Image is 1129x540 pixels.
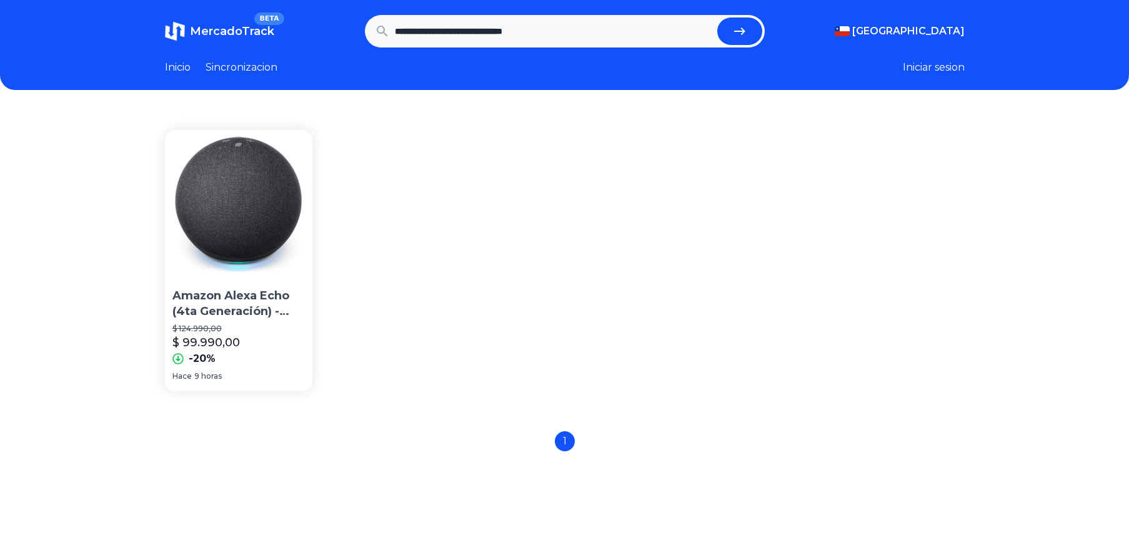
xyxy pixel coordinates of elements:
[172,334,240,351] p: $ 99.990,00
[903,60,965,75] button: Iniciar sesion
[165,130,313,278] img: Amazon Alexa Echo (4ta Generación) - Charcoal
[835,26,850,36] img: Chile
[206,60,277,75] a: Sincronizacion
[189,351,216,366] p: -20%
[852,24,965,39] span: [GEOGRAPHIC_DATA]
[835,24,965,39] button: [GEOGRAPHIC_DATA]
[165,21,274,41] a: MercadoTrackBETA
[172,371,192,381] span: Hace
[172,324,306,334] p: $ 124.990,00
[254,12,284,25] span: BETA
[172,288,306,319] p: Amazon Alexa Echo (4ta Generación) - Charcoal
[165,21,185,41] img: MercadoTrack
[194,371,222,381] span: 9 horas
[165,60,191,75] a: Inicio
[165,130,313,391] a: Amazon Alexa Echo (4ta Generación) - CharcoalAmazon Alexa Echo (4ta Generación) - Charcoal$ 124.9...
[190,24,274,38] span: MercadoTrack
